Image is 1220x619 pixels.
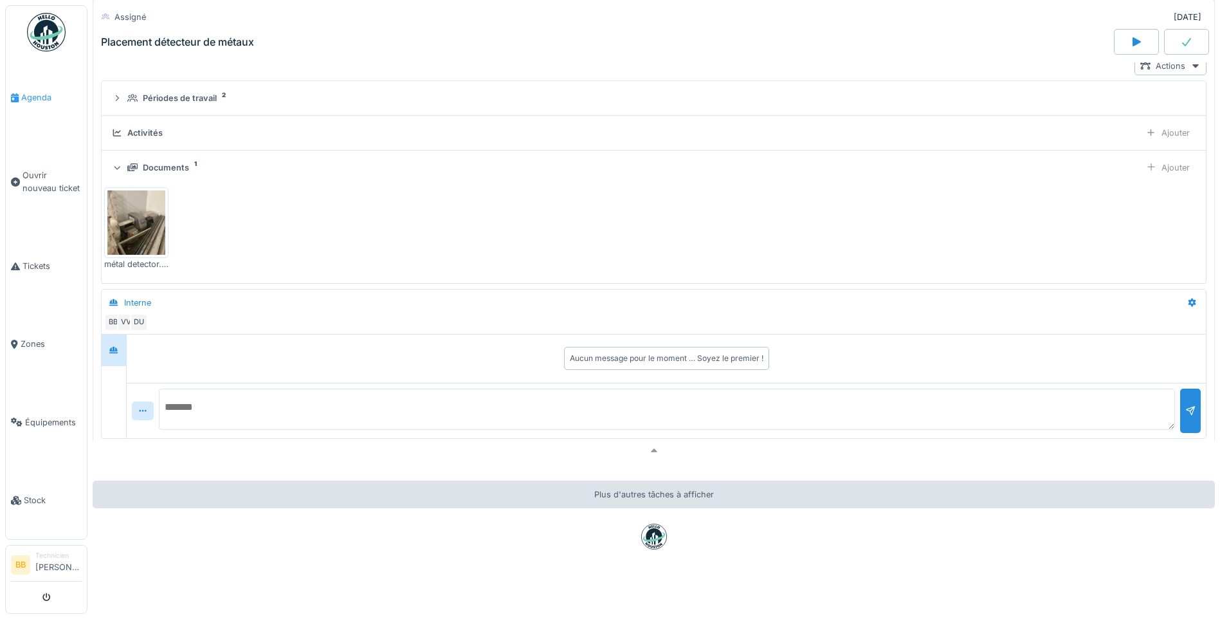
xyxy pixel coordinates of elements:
[641,524,667,550] img: badge-BVDL4wpA.svg
[107,156,1201,180] summary: Documents1Ajouter
[93,481,1215,508] div: Plus d'autres tâches à afficher
[107,190,165,255] img: lylj22funp5i50m2rq0zbf2e6xqd
[570,353,763,364] div: Aucun message pour le moment … Soyez le premier !
[117,313,135,331] div: VV
[124,297,151,309] div: Interne
[35,551,82,578] li: [PERSON_NAME]
[104,313,122,331] div: BB
[11,555,30,575] li: BB
[107,86,1201,110] summary: Périodes de travail2
[143,92,217,104] div: Périodes de travail
[1174,11,1201,23] div: [DATE]
[1134,57,1206,75] div: Actions
[6,383,87,461] a: Équipements
[127,127,163,139] div: Activités
[23,169,82,194] span: Ouvrir nouveau ticket
[104,258,168,270] div: métal detector.png
[35,551,82,560] div: Technicien
[11,551,82,582] a: BB Technicien[PERSON_NAME]
[1140,124,1196,142] div: Ajouter
[27,13,66,51] img: Badge_color-CXgf-gQk.svg
[6,136,87,227] a: Ouvrir nouveau ticket
[21,91,82,104] span: Agenda
[114,11,146,23] div: Assigné
[24,494,82,506] span: Stock
[21,338,82,350] span: Zones
[6,59,87,136] a: Agenda
[143,162,189,174] div: Documents
[6,227,87,305] a: Tickets
[6,461,87,539] a: Stock
[6,305,87,383] a: Zones
[130,313,148,331] div: DU
[1140,158,1196,177] div: Ajouter
[101,36,254,48] div: Placement détecteur de métaux
[25,416,82,429] span: Équipements
[23,260,82,272] span: Tickets
[107,121,1201,145] summary: ActivitésAjouter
